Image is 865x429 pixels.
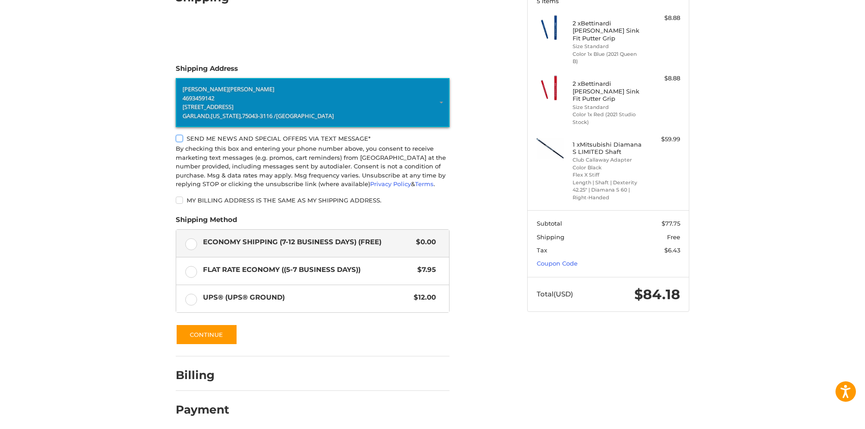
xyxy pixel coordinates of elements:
span: Subtotal [537,220,562,227]
h4: 2 x Bettinardi [PERSON_NAME] Sink Fit Putter Grip [573,80,642,102]
span: Free [667,233,680,241]
h4: 2 x Bettinardi [PERSON_NAME] Sink Fit Putter Grip [573,20,642,42]
span: UPS® (UPS® Ground) [203,292,410,303]
legend: Shipping Method [176,215,237,229]
li: Size Standard [573,104,642,111]
h4: 1 x Mitsubishi Diamana S LIMITED Shaft [573,141,642,156]
span: $0.00 [411,237,436,247]
span: $77.75 [662,220,680,227]
span: 75043-3116 / [242,111,276,119]
span: GARLAND, [183,111,211,119]
div: $59.99 [644,135,680,144]
h2: Payment [176,403,229,417]
div: By checking this box and entering your phone number above, you consent to receive marketing text ... [176,144,450,189]
h2: Billing [176,368,229,382]
span: Tax [537,247,547,254]
li: Length | Shaft | Dexterity 42.25" | Diamana S 60 | Right-Handed [573,179,642,202]
label: My billing address is the same as my shipping address. [176,197,450,204]
span: Shipping [537,233,564,241]
span: [PERSON_NAME] [228,85,274,93]
div: $8.88 [644,14,680,23]
span: Total (USD) [537,290,573,298]
a: Enter or select a different address [176,78,450,127]
span: $84.18 [634,286,680,303]
li: Flex X Stiff [573,171,642,179]
div: $8.88 [644,74,680,83]
legend: Shipping Address [176,64,238,78]
span: $6.43 [664,247,680,254]
span: [PERSON_NAME] [183,85,228,93]
li: Color 1x Red (2021 Studio Stock) [573,111,642,126]
li: Size Standard [573,43,642,50]
span: [GEOGRAPHIC_DATA] [276,111,334,119]
span: $7.95 [413,265,436,275]
span: 4693459142 [183,94,214,102]
label: Send me news and special offers via text message* [176,135,450,142]
button: Continue [176,324,237,345]
a: Privacy Policy [370,180,411,187]
span: Flat Rate Economy ((5-7 Business Days)) [203,265,413,275]
a: Terms [415,180,434,187]
span: Economy Shipping (7-12 Business Days) (Free) [203,237,412,247]
li: Color 1x Blue (2021 Queen B) [573,50,642,65]
li: Club Callaway Adapter [573,156,642,164]
span: [STREET_ADDRESS] [183,103,233,111]
li: Color Black [573,164,642,172]
span: [US_STATE], [211,111,242,119]
span: $12.00 [409,292,436,303]
a: Coupon Code [537,260,578,267]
